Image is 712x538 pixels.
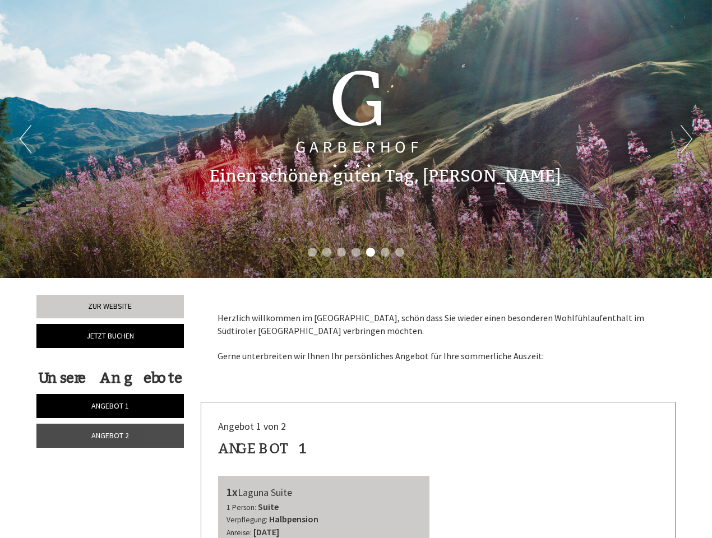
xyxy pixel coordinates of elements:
span: Angebot 1 von 2 [218,420,286,433]
button: Next [681,125,692,153]
div: Angebot 1 [218,438,308,459]
small: 1 Person: [226,503,256,512]
small: Anreise: [226,528,252,537]
b: Halbpension [269,513,318,525]
div: Laguna Suite [226,484,422,500]
h1: Einen schönen guten Tag, [PERSON_NAME] [209,167,561,185]
b: Suite [258,501,279,512]
b: 1x [226,485,238,499]
small: Verpflegung: [226,515,267,525]
button: Previous [20,125,31,153]
div: Unsere Angebote [36,368,184,388]
span: Angebot 2 [91,430,129,440]
p: Herzlich willkommen im [GEOGRAPHIC_DATA], schön dass Sie wieder einen besonderen Wohlfühlaufentha... [218,312,659,363]
b: [DATE] [253,526,279,537]
a: Jetzt buchen [36,324,184,348]
a: Zur Website [36,295,184,318]
span: Angebot 1 [91,401,129,411]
